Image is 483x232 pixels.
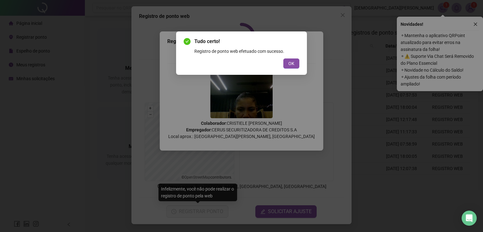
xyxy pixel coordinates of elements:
[462,211,477,226] div: Open Intercom Messenger
[194,38,299,45] span: Tudo certo!
[184,38,191,45] span: check-circle
[283,58,299,69] button: OK
[194,48,299,55] div: Registro de ponto web efetuado com sucesso.
[288,60,294,67] span: OK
